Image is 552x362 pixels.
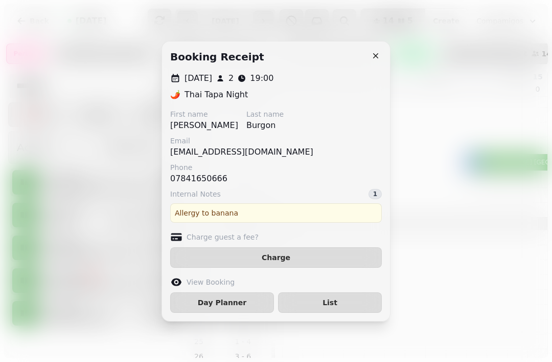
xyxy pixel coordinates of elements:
button: List [278,292,382,313]
p: Burgon [246,119,284,132]
button: Day Planner [170,292,274,313]
label: Last name [246,109,284,119]
span: Day Planner [179,299,265,306]
p: 🌶️ [170,89,180,101]
p: Thai Tapa Night [185,89,248,101]
h2: Booking receipt [170,50,264,64]
label: Phone [170,162,227,173]
button: Charge [170,247,382,268]
p: [PERSON_NAME] [170,119,238,132]
span: Internal Notes [170,189,221,199]
p: [EMAIL_ADDRESS][DOMAIN_NAME] [170,146,313,158]
label: First name [170,109,238,119]
label: Email [170,136,313,146]
label: View Booking [187,277,235,287]
span: Charge [179,254,373,261]
div: 1 [369,189,382,199]
p: 19:00 [250,72,273,84]
span: List [287,299,373,306]
label: Charge guest a fee? [187,232,259,242]
div: Allergy to banana [170,203,382,223]
p: [DATE] [185,72,212,84]
p: 2 [228,72,234,84]
p: 07841650666 [170,173,227,185]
